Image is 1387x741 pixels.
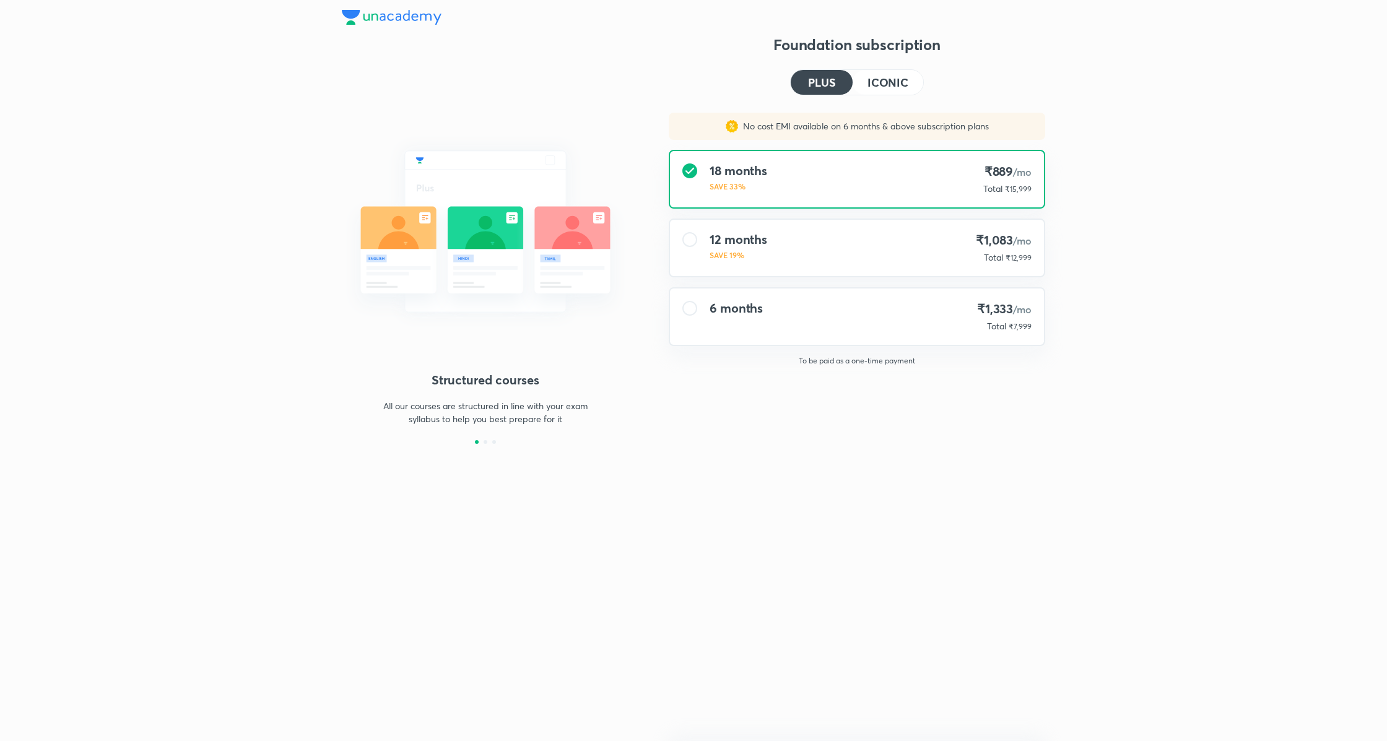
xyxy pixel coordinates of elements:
h4: ₹1,333 [977,301,1032,318]
p: Total [984,251,1003,264]
span: /mo [1013,234,1032,247]
h3: Foundation subscription [669,35,1045,54]
h4: ICONIC [867,77,908,88]
h4: 18 months [710,163,767,178]
p: No cost EMI available on 6 months & above subscription plans [738,120,989,132]
button: ICONIC [853,70,923,95]
img: daily_live_classes_be8fa5af21.svg [342,124,629,339]
img: Company Logo [342,10,441,25]
span: ₹12,999 [1006,253,1032,262]
button: PLUS [791,70,853,95]
h4: 12 months [710,232,767,247]
p: SAVE 19% [710,249,767,261]
span: /mo [1013,303,1032,316]
h4: PLUS [808,77,835,88]
p: To be paid as a one-time payment [659,356,1055,366]
span: ₹7,999 [1009,322,1032,331]
h4: ₹1,083 [976,232,1032,249]
h4: ₹889 [978,163,1032,180]
p: All our courses are structured in line with your exam syllabus to help you best prepare for it [378,399,593,425]
p: Total [987,320,1006,332]
h4: 6 months [710,301,763,316]
img: sales discount [726,120,738,132]
p: Total [983,183,1002,195]
span: /mo [1013,165,1032,178]
h4: Structured courses [342,371,629,389]
span: ₹15,999 [1005,184,1032,194]
p: SAVE 33% [710,181,767,192]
